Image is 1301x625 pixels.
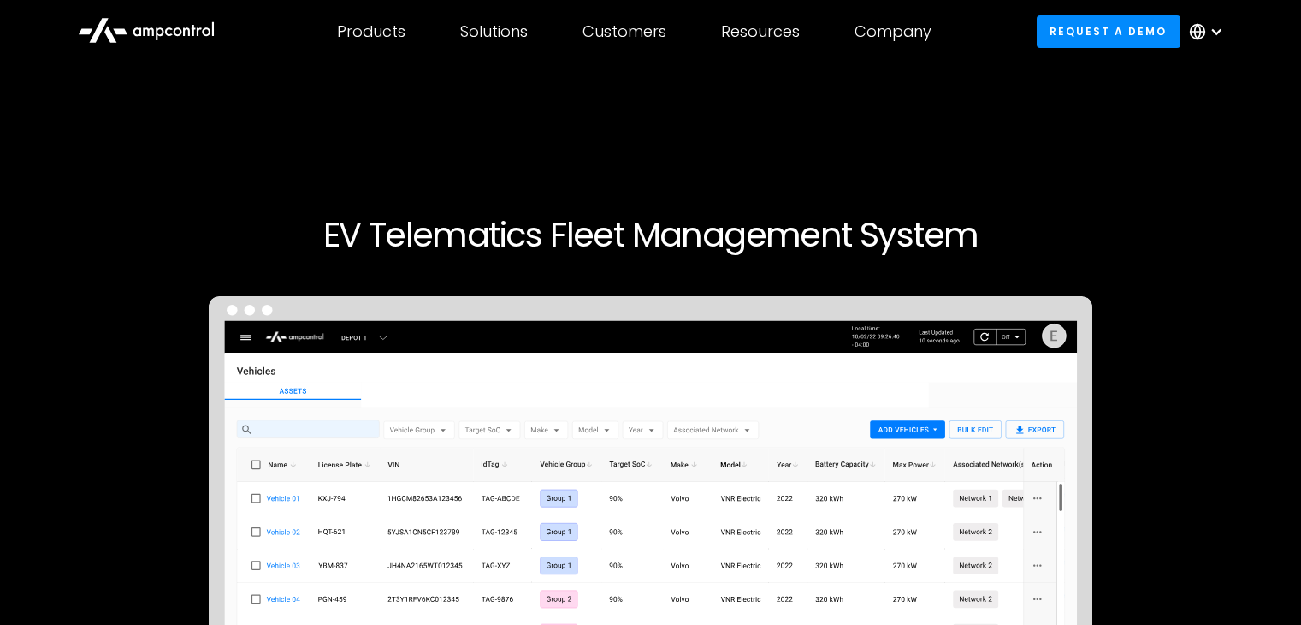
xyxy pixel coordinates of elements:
div: Products [337,22,405,41]
div: Company [855,22,931,41]
div: Customers [582,22,666,41]
div: Solutions [460,22,528,41]
div: Resources [721,22,800,41]
a: Request a demo [1037,15,1180,47]
h1: EV Telematics Fleet Management System [131,214,1171,255]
